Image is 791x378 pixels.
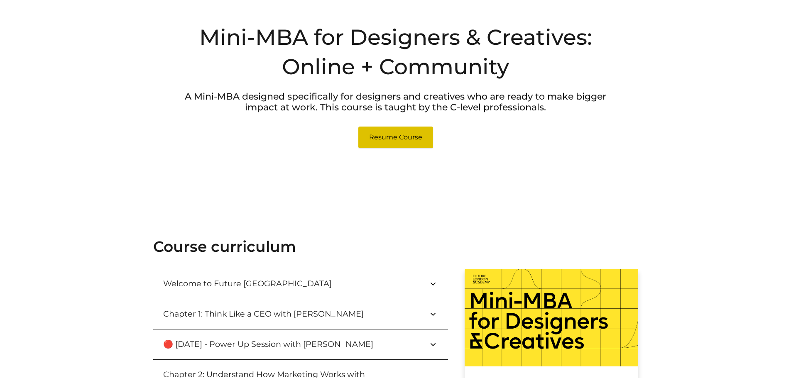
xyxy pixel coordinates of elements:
[163,339,387,349] h3: 🔴 [DATE] - Power Up Session with [PERSON_NAME]
[163,279,345,288] h3: Welcome to Future [GEOGRAPHIC_DATA]
[153,238,638,256] h2: Course curriculum
[163,309,377,319] h3: Chapter 1: Think Like a CEO with [PERSON_NAME]
[153,299,448,329] button: Chapter 1: Think Like a CEO with [PERSON_NAME]
[177,91,614,113] p: A Mini-MBA designed specifically for designers and creatives who are ready to make bigger impact ...
[153,329,448,359] button: 🔴 [DATE] - Power Up Session with [PERSON_NAME]
[177,23,614,81] h2: Mini-MBA for Designers & Creatives: Online + Community
[153,269,448,299] button: Welcome to Future [GEOGRAPHIC_DATA]
[358,127,433,148] a: Resume Course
